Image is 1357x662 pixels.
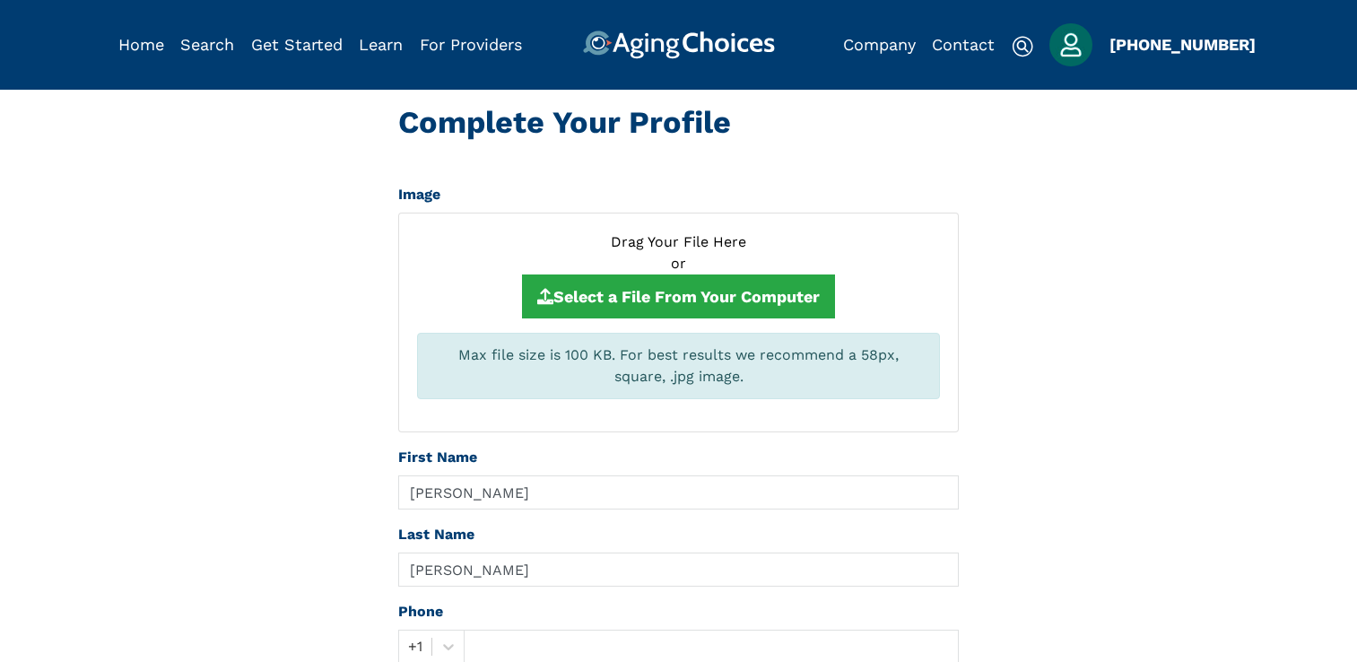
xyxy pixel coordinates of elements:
[398,447,477,468] label: First Name
[417,231,940,253] div: Drag Your File Here
[843,35,916,54] a: Company
[1012,36,1033,57] img: search-icon.svg
[1049,23,1092,66] div: Popover trigger
[398,184,440,205] label: Image
[180,30,234,59] div: Popover trigger
[522,274,835,318] button: Select a File From Your Computer
[420,35,522,54] a: For Providers
[180,35,234,54] a: Search
[582,30,774,59] img: AgingChoices
[932,35,995,54] a: Contact
[417,253,940,274] div: or
[118,35,164,54] a: Home
[398,601,443,623] label: Phone
[251,35,343,54] a: Get Started
[398,213,959,432] section: Drag Your File HereorSelect a File From Your ComputerMax file size is 100 KB. For best results we...
[359,35,403,54] a: Learn
[398,104,959,141] h1: Complete Your Profile
[1109,35,1256,54] a: [PHONE_NUMBER]
[398,524,474,545] label: Last Name
[1049,23,1092,66] img: user_avatar.jpg
[417,333,940,399] div: Max file size is 100 KB. For best results we recommend a 58px, square, .jpg image.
